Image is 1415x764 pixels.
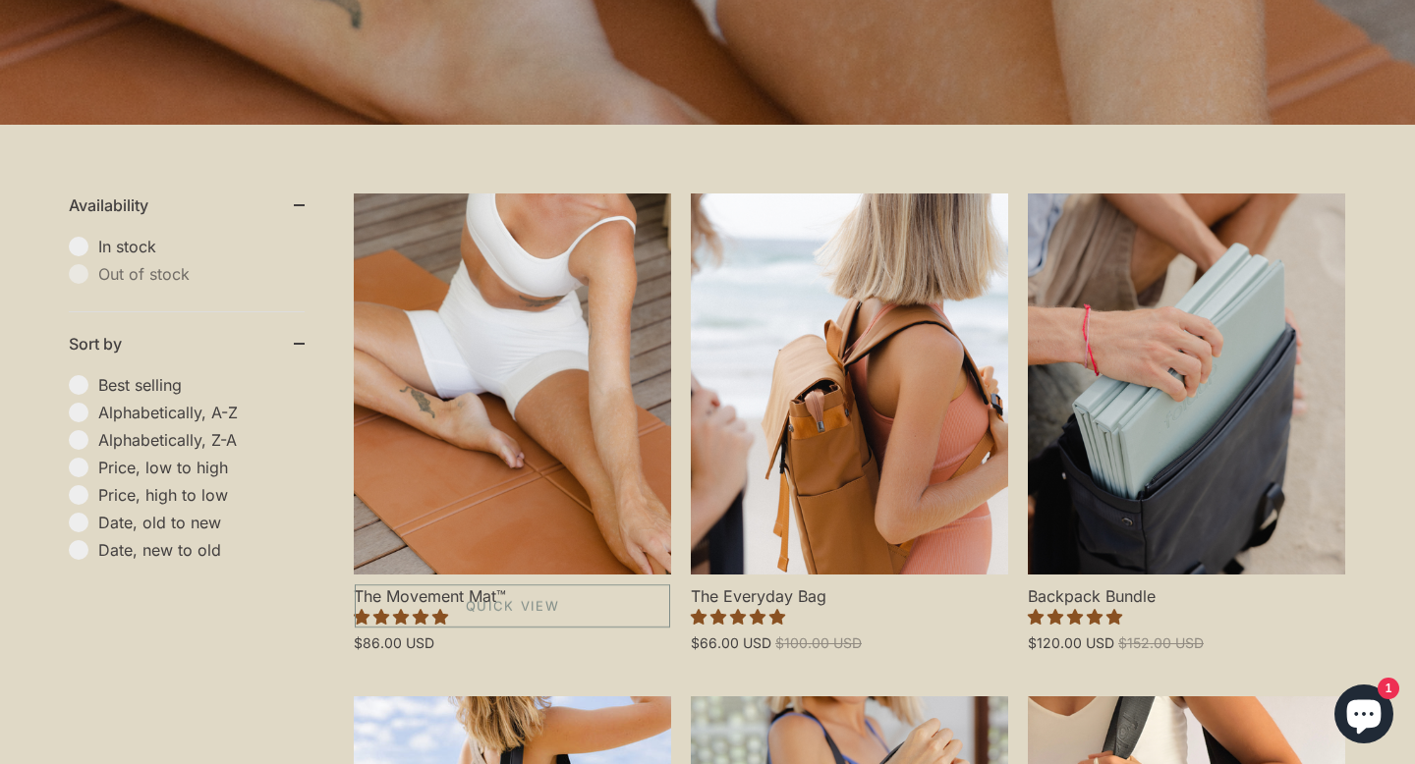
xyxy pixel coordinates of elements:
span: Price, high to low [98,485,305,505]
a: Backpack Bundle 5.00 stars $120.00 USD $152.00 USD [1028,574,1345,652]
span: $100.00 USD [775,634,862,651]
span: The Everyday Bag [691,574,1008,607]
span: 4.97 stars [691,607,785,627]
inbox-online-store-chat: Shopify online store chat [1329,684,1399,748]
a: The Everyday Bag [691,193,1008,574]
span: Date, old to new [98,513,305,532]
span: Out of stock [98,264,305,284]
span: The Movement Mat™ [354,574,671,607]
span: Alphabetically, Z-A [98,430,305,450]
span: 4.86 stars [354,607,448,627]
span: $120.00 USD [1028,634,1114,651]
span: $86.00 USD [354,634,434,651]
a: Quick View [355,584,670,628]
span: Date, new to old [98,540,305,560]
a: The Movement Mat™ [354,193,671,574]
summary: Sort by [69,312,305,375]
span: $66.00 USD [691,634,771,651]
a: The Everyday Bag 4.97 stars $66.00 USD $100.00 USD [691,574,1008,652]
span: Price, low to high [98,458,305,477]
summary: Availability [69,174,305,237]
a: The Movement Mat™ 4.86 stars $86.00 USD [354,574,671,652]
span: Alphabetically, A-Z [98,403,305,422]
span: $152.00 USD [1118,634,1204,651]
span: Backpack Bundle [1028,574,1345,607]
span: 5.00 stars [1028,607,1122,627]
span: Best selling [98,375,305,395]
span: In stock [98,237,305,256]
a: Backpack Bundle [1028,193,1345,574]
